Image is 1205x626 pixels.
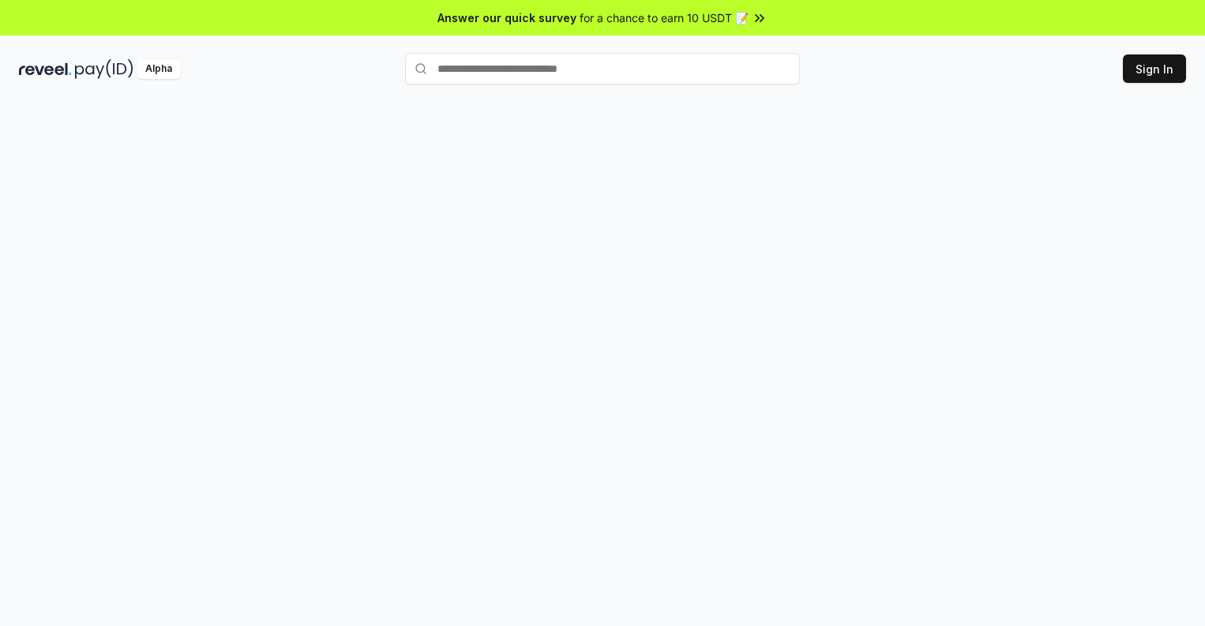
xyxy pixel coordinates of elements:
[19,59,72,79] img: reveel_dark
[75,59,133,79] img: pay_id
[137,59,181,79] div: Alpha
[1123,54,1186,83] button: Sign In
[437,9,576,26] span: Answer our quick survey
[580,9,749,26] span: for a chance to earn 10 USDT 📝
